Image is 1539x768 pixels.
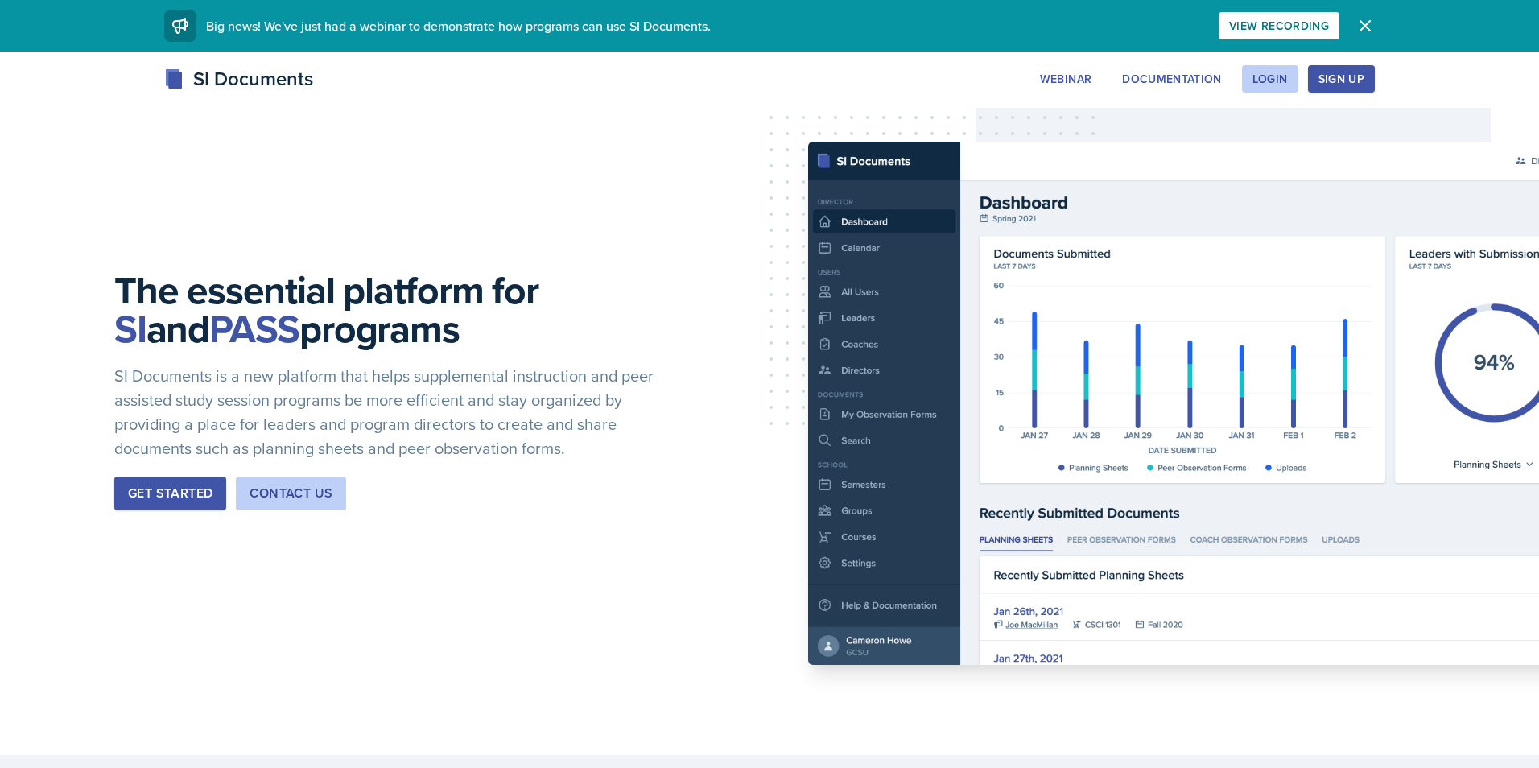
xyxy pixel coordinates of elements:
div: SI Documents [164,64,313,93]
button: Webinar [1029,65,1102,93]
div: Webinar [1040,72,1091,85]
button: Get Started [114,477,226,510]
div: View Recording [1229,19,1329,32]
button: Sign Up [1308,65,1375,93]
button: Contact Us [236,477,346,510]
button: Documentation [1112,65,1232,93]
div: Get Started [128,484,212,503]
span: Big news! We've just had a webinar to demonstrate how programs can use SI Documents. [206,17,711,35]
div: Documentation [1122,72,1222,85]
button: View Recording [1219,12,1339,39]
div: Login [1252,72,1288,85]
button: Login [1242,65,1298,93]
div: Contact Us [250,484,332,503]
div: Sign Up [1318,72,1364,85]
